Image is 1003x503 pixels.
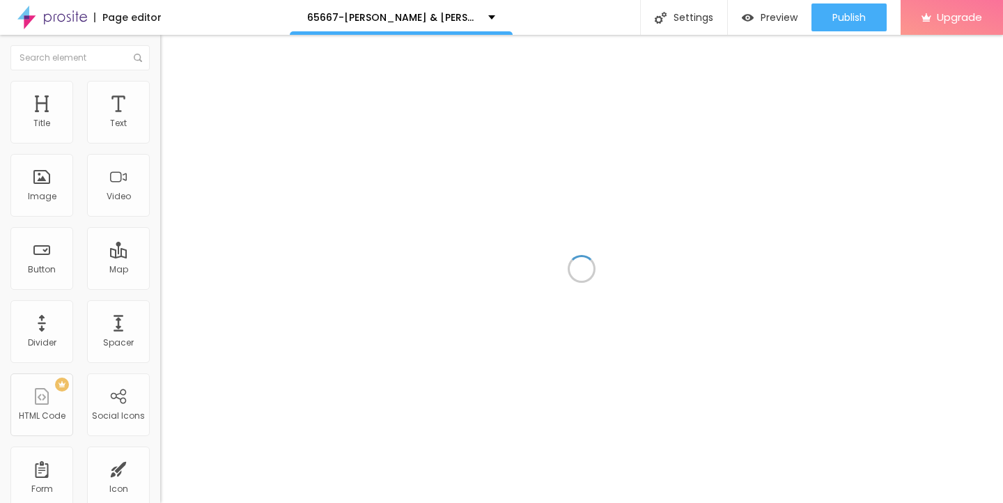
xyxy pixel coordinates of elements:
img: view-1.svg [742,12,754,24]
button: Publish [811,3,887,31]
div: Image [28,192,56,201]
div: Text [110,118,127,128]
p: 65667-[PERSON_NAME] & [PERSON_NAME], Inc. / M&H OneSource [307,13,478,22]
img: Icone [134,54,142,62]
div: Spacer [103,338,134,348]
span: Upgrade [937,11,982,23]
div: Page editor [94,13,162,22]
div: HTML Code [19,411,65,421]
div: Icon [109,484,128,494]
input: Search element [10,45,150,70]
button: Preview [728,3,811,31]
div: Form [31,484,53,494]
div: Divider [28,338,56,348]
div: Map [109,265,128,274]
div: Title [33,118,50,128]
div: Social Icons [92,411,145,421]
img: Icone [655,12,667,24]
span: Publish [832,12,866,23]
span: Preview [761,12,798,23]
div: Video [107,192,131,201]
div: Button [28,265,56,274]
